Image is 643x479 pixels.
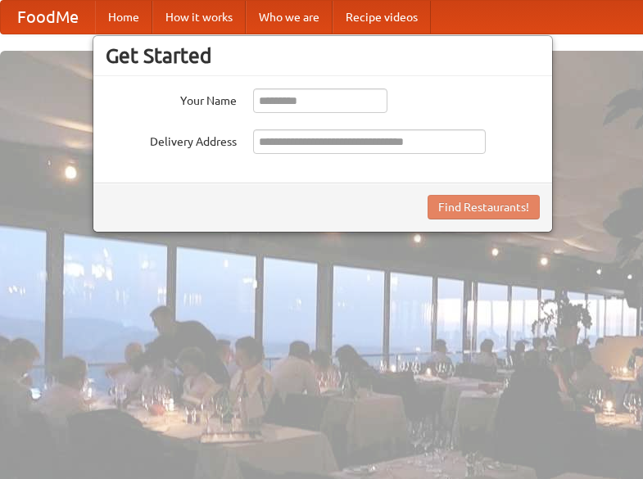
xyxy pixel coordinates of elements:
[95,1,152,34] a: Home
[106,129,237,150] label: Delivery Address
[106,88,237,109] label: Your Name
[428,195,540,219] button: Find Restaurants!
[152,1,246,34] a: How it works
[333,1,431,34] a: Recipe videos
[1,1,95,34] a: FoodMe
[246,1,333,34] a: Who we are
[106,43,540,68] h3: Get Started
